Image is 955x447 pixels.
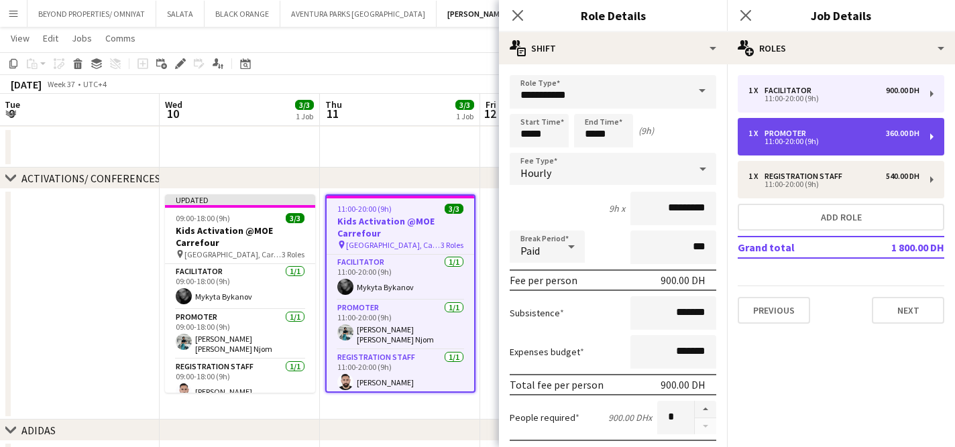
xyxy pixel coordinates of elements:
button: BLACK ORANGE [205,1,280,27]
app-card-role: Facilitator1/111:00-20:00 (9h)Mykyta Bykanov [327,255,474,300]
span: 11 [323,106,342,121]
span: 3 Roles [441,240,463,250]
span: 3 Roles [282,249,304,259]
span: View [11,32,30,44]
div: 1 Job [296,111,313,121]
span: 3/3 [295,100,314,110]
div: 1 x [748,172,765,181]
div: (9h) [638,125,654,137]
span: Wed [165,99,182,111]
app-card-role: Promoter1/109:00-18:00 (9h)[PERSON_NAME] [PERSON_NAME] Njom [165,310,315,359]
button: Increase [695,401,716,418]
div: 900.00 DH [886,86,919,95]
button: BEYOND PROPERTIES/ OMNIYAT [27,1,156,27]
h3: Kids Activation @MOE Carrefour [165,225,315,249]
div: 9h x [609,202,625,214]
h3: Role Details [499,7,727,24]
div: Roles [727,32,955,64]
button: Previous [738,297,810,324]
div: ADIDAS [21,424,56,437]
span: Fri [486,99,496,111]
button: SALATA [156,1,205,27]
span: 11:00-20:00 (9h) [337,204,392,214]
button: [PERSON_NAME] [437,1,518,27]
a: Comms [100,29,141,47]
label: Expenses budget [510,346,584,358]
button: AVENTURA PARKS [GEOGRAPHIC_DATA] [280,1,437,27]
h3: Kids Activation @MOE Carrefour [327,215,474,239]
div: Registration Staff [765,172,848,181]
div: Total fee per person [510,378,604,391]
div: 1 x [748,86,765,95]
div: 11:00-20:00 (9h) [748,95,919,102]
label: People required [510,411,579,424]
div: UTC+4 [83,79,107,89]
span: Comms [105,32,135,44]
div: 11:00-20:00 (9h) [748,138,919,145]
span: 12 [484,106,496,121]
button: Next [872,297,944,324]
a: Jobs [66,29,97,47]
div: Fee per person [510,273,577,287]
app-card-role: Promoter1/111:00-20:00 (9h)[PERSON_NAME] [PERSON_NAME] Njom [327,300,474,350]
span: Tue [5,99,20,111]
button: Add role [738,204,944,231]
span: Paid [520,244,540,257]
td: 1 800.00 DH [860,237,944,258]
app-job-card: 11:00-20:00 (9h)3/3Kids Activation @MOE Carrefour [GEOGRAPHIC_DATA], Carrefour3 RolesFacilitator1... [325,194,475,393]
div: 1 Job [456,111,473,121]
div: [DATE] [11,78,42,91]
div: 1 x [748,129,765,138]
app-card-role: Facilitator1/109:00-18:00 (9h)Mykyta Bykanov [165,264,315,310]
span: Edit [43,32,58,44]
div: 900.00 DH x [608,411,652,424]
span: 3/3 [286,213,304,223]
span: Week 37 [44,79,78,89]
div: Updated [165,194,315,205]
label: Subsistence [510,307,564,319]
span: 3/3 [455,100,474,110]
td: Grand total [738,237,860,258]
span: Hourly [520,166,551,180]
a: Edit [38,29,64,47]
span: 10 [163,106,182,121]
div: 900.00 DH [661,273,706,287]
span: Jobs [72,32,92,44]
div: 360.00 DH [886,129,919,138]
div: Facilitator [765,86,817,95]
a: View [5,29,35,47]
app-card-role: Registration Staff1/109:00-18:00 (9h)[PERSON_NAME] [165,359,315,405]
div: 11:00-20:00 (9h) [748,181,919,188]
div: ACTIVATIONS/ CONFERENCES [21,172,160,185]
h3: Job Details [727,7,955,24]
div: Promoter [765,129,811,138]
div: Shift [499,32,727,64]
span: 3/3 [445,204,463,214]
span: [GEOGRAPHIC_DATA], Carrefour [346,240,441,250]
div: 540.00 DH [886,172,919,181]
span: 9 [3,106,20,121]
app-card-role: Registration Staff1/111:00-20:00 (9h)[PERSON_NAME] [327,350,474,395]
span: Thu [325,99,342,111]
span: [GEOGRAPHIC_DATA], Carrefour [184,249,282,259]
app-job-card: Updated09:00-18:00 (9h)3/3Kids Activation @MOE Carrefour [GEOGRAPHIC_DATA], Carrefour3 RolesFacil... [165,194,315,393]
span: 09:00-18:00 (9h) [176,213,230,223]
div: 900.00 DH [661,378,706,391]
